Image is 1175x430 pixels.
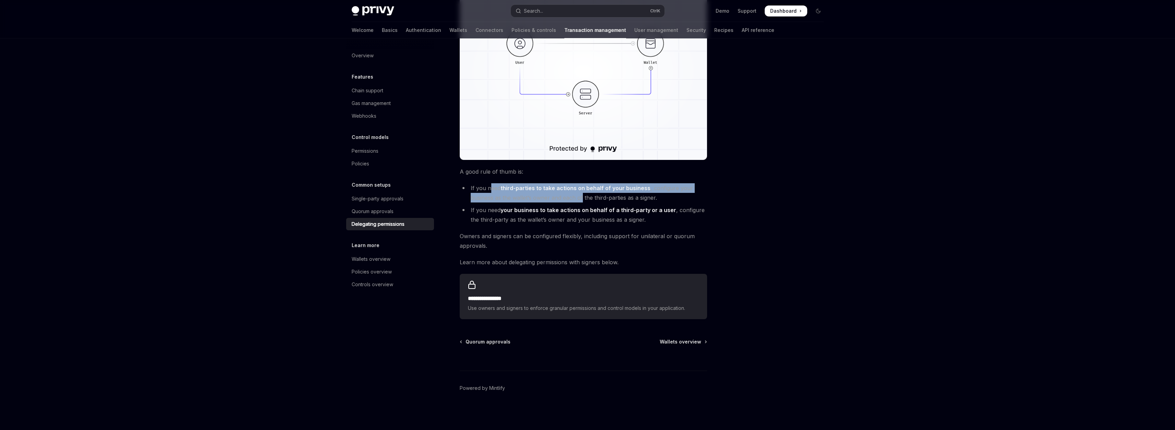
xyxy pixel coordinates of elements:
[738,8,756,14] a: Support
[352,133,389,141] h5: Control models
[511,5,665,17] button: Open search
[346,205,434,218] a: Quorum approvals
[406,22,441,38] a: Authentication
[716,8,729,14] a: Demo
[352,195,403,203] div: Single-party approvals
[468,304,699,312] span: Use owners and signers to enforce granular permissions and control models in your application.
[346,218,434,230] a: Delegating permissions
[813,5,824,16] button: Toggle dark mode
[466,338,510,345] span: Quorum approvals
[460,231,707,251] span: Owners and signers can be configured flexibly, including support for unilateral or quorum approvals.
[352,86,383,95] div: Chain support
[352,241,379,249] h5: Learn more
[346,49,434,62] a: Overview
[742,22,774,38] a: API reference
[660,338,706,345] a: Wallets overview
[460,338,510,345] a: Quorum approvals
[475,22,503,38] a: Connectors
[352,99,391,107] div: Gas management
[501,207,676,213] strong: your business to take actions on behalf of a third-party or a user
[382,22,398,38] a: Basics
[346,158,434,170] a: Policies
[346,110,434,122] a: Webhooks
[352,73,373,81] h5: Features
[460,167,707,176] span: A good rule of thumb is:
[634,22,678,38] a: User management
[460,274,707,319] a: **** **** **** *Use owners and signers to enforce granular permissions and control models in your...
[770,8,797,14] span: Dashboard
[346,266,434,278] a: Policies overview
[501,185,650,191] strong: third-parties to take actions on behalf of your business
[352,220,404,228] div: Delegating permissions
[346,278,434,291] a: Controls overview
[352,22,374,38] a: Welcome
[346,97,434,109] a: Gas management
[352,268,392,276] div: Policies overview
[346,193,434,205] a: Single-party approvals
[660,338,701,345] span: Wallets overview
[352,255,390,263] div: Wallets overview
[352,160,369,168] div: Policies
[352,181,391,189] h5: Common setups
[460,183,707,202] li: If you need , configure your business as the wallet’s owner and each of the third-parties as a si...
[352,51,374,60] div: Overview
[449,22,467,38] a: Wallets
[512,22,556,38] a: Policies & controls
[460,385,505,392] a: Powered by Mintlify
[650,8,660,14] span: Ctrl K
[352,207,393,216] div: Quorum approvals
[352,112,376,120] div: Webhooks
[352,6,394,16] img: dark logo
[765,5,807,16] a: Dashboard
[460,205,707,224] li: If you need , configure the third-party as the wallet’s owner and your business as a signer.
[460,257,707,267] span: Learn more about delegating permissions with signers below.
[352,280,393,289] div: Controls overview
[686,22,706,38] a: Security
[714,22,733,38] a: Recipes
[346,145,434,157] a: Permissions
[352,147,378,155] div: Permissions
[564,22,626,38] a: Transaction management
[524,7,543,15] div: Search...
[346,253,434,265] a: Wallets overview
[346,84,434,97] a: Chain support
